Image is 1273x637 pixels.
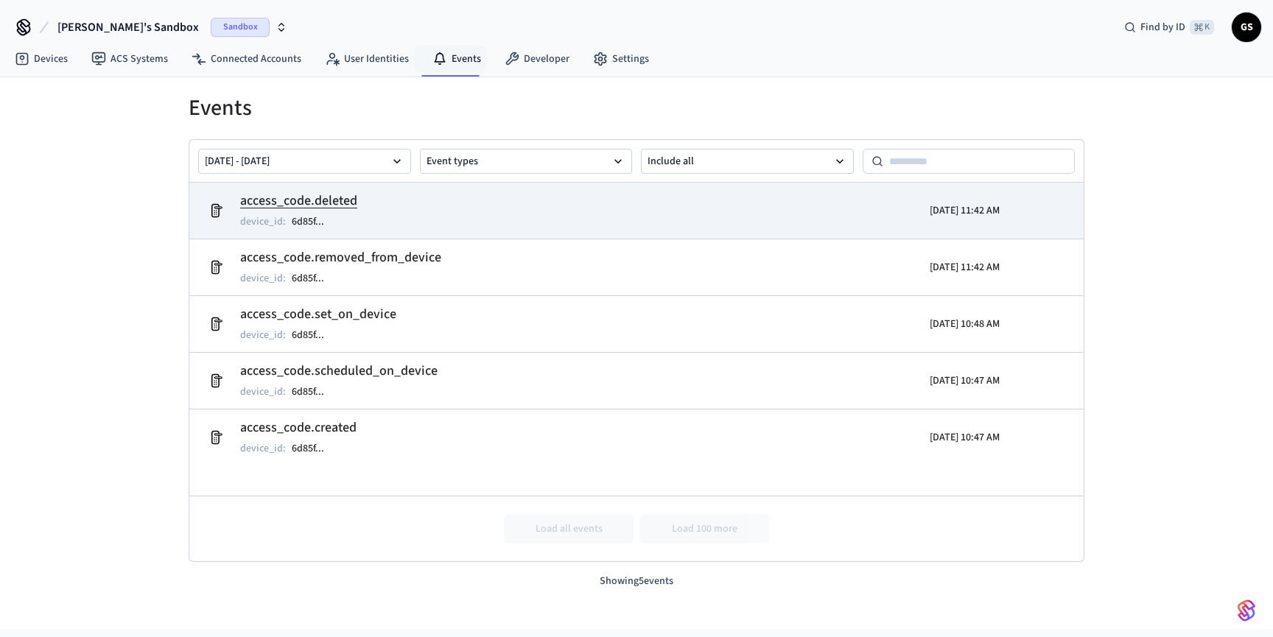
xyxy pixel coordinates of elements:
p: device_id : [240,384,286,399]
button: Event types [420,149,633,174]
span: Find by ID [1140,20,1185,35]
button: 6d85f... [289,440,339,457]
img: SeamLogoGradient.69752ec5.svg [1238,599,1255,622]
span: ⌘ K [1190,20,1214,35]
span: Sandbox [211,18,270,37]
a: Settings [581,46,661,72]
button: 6d85f... [289,326,339,344]
a: Devices [3,46,80,72]
span: GS [1233,14,1260,41]
p: device_id : [240,271,286,286]
div: Find by ID⌘ K [1112,14,1226,41]
h2: access_code.set_on_device [240,304,396,325]
p: [DATE] 10:47 AM [930,373,1000,388]
a: ACS Systems [80,46,180,72]
button: [DATE] - [DATE] [198,149,411,174]
a: User Identities [313,46,421,72]
p: [DATE] 10:48 AM [930,317,1000,331]
button: GS [1232,13,1261,42]
p: [DATE] 11:42 AM [930,260,1000,275]
p: device_id : [240,214,286,229]
p: device_id : [240,328,286,342]
p: [DATE] 11:42 AM [930,203,1000,218]
a: Connected Accounts [180,46,313,72]
p: [DATE] 10:47 AM [930,430,1000,445]
p: Showing 5 events [189,574,1084,589]
span: [PERSON_NAME]'s Sandbox [57,18,199,36]
h2: access_code.deleted [240,191,357,211]
p: device_id : [240,441,286,456]
a: Developer [493,46,581,72]
button: 6d85f... [289,213,339,230]
button: 6d85f... [289,383,339,401]
h1: Events [189,95,1084,122]
button: Include all [641,149,854,174]
h2: access_code.scheduled_on_device [240,361,438,381]
h2: access_code.created [240,418,357,438]
button: 6d85f... [289,270,339,287]
h2: access_code.removed_from_device [240,247,441,268]
a: Events [421,46,493,72]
